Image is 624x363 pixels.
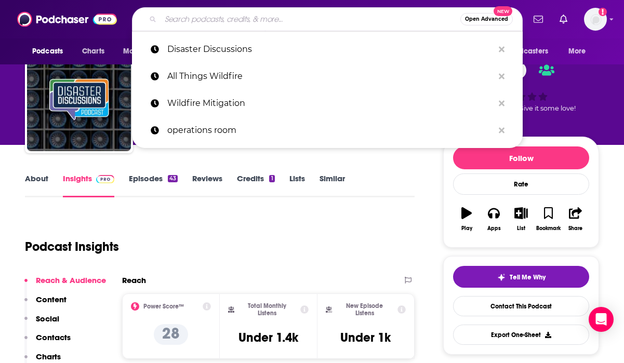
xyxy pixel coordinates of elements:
[122,275,146,285] h2: Reach
[453,266,589,288] button: tell me why sparkleTell Me Why
[24,294,67,314] button: Content
[584,8,607,31] button: Show profile menu
[453,325,589,345] button: Export One-Sheet
[289,173,305,197] a: Lists
[584,8,607,31] span: Logged in as juliannem
[460,13,513,25] button: Open AdvancedNew
[340,330,391,345] h3: Under 1k
[320,173,345,197] a: Similar
[461,225,472,232] div: Play
[555,10,572,28] a: Show notifications dropdown
[453,146,589,169] button: Follow
[237,173,274,197] a: Credits1
[24,275,106,294] button: Reach & Audience
[82,44,104,59] span: Charts
[132,117,523,144] a: operations room
[497,273,506,281] img: tell me why sparkle
[167,117,494,144] p: operations room
[167,36,494,63] p: Disaster Discussions
[480,200,507,238] button: Apps
[453,200,480,238] button: Play
[453,296,589,316] a: Contact This Podcast
[161,11,460,28] input: Search podcasts, credits, & more...
[116,42,174,61] button: open menu
[269,175,274,182] div: 1
[498,44,548,59] span: For Podcasters
[36,275,106,285] p: Reach & Audience
[129,173,178,197] a: Episodes43
[535,200,562,238] button: Bookmark
[517,225,525,232] div: List
[168,175,178,182] div: 43
[132,63,523,90] a: All Things Wildfire
[465,17,508,22] span: Open Advanced
[561,42,599,61] button: open menu
[27,47,131,151] img: Disaster Discussions Podcast
[589,307,614,332] div: Open Intercom Messenger
[36,352,61,361] p: Charts
[336,302,393,317] h2: New Episode Listens
[154,324,188,345] p: 28
[192,173,222,197] a: Reviews
[32,44,63,59] span: Podcasts
[529,10,547,28] a: Show notifications dropdown
[132,36,523,63] a: Disaster Discussions
[123,44,160,59] span: Monitoring
[36,294,67,304] p: Content
[96,175,114,183] img: Podchaser Pro
[492,42,563,61] button: open menu
[36,332,71,342] p: Contacts
[25,173,48,197] a: About
[238,330,298,345] h3: Under 1.4k
[487,225,501,232] div: Apps
[167,90,494,117] p: Wildfire Mitigation
[24,314,59,333] button: Social
[25,239,119,254] h1: Podcast Insights
[24,332,71,352] button: Contacts
[584,8,607,31] img: User Profile
[494,6,512,16] span: New
[167,63,494,90] p: All Things Wildfire
[510,273,546,281] span: Tell Me Why
[132,7,523,31] div: Search podcasts, credits, & more...
[568,225,582,232] div: Share
[25,42,76,61] button: open menu
[562,200,589,238] button: Share
[536,225,561,232] div: Bookmark
[17,9,117,29] img: Podchaser - Follow, Share and Rate Podcasts
[36,314,59,324] p: Social
[75,42,111,61] a: Charts
[132,90,523,117] a: Wildfire Mitigation
[143,303,184,310] h2: Power Score™
[238,302,297,317] h2: Total Monthly Listens
[508,200,535,238] button: List
[453,173,589,195] div: Rate
[568,44,586,59] span: More
[599,8,607,16] svg: Add a profile image
[63,173,114,197] a: InsightsPodchaser Pro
